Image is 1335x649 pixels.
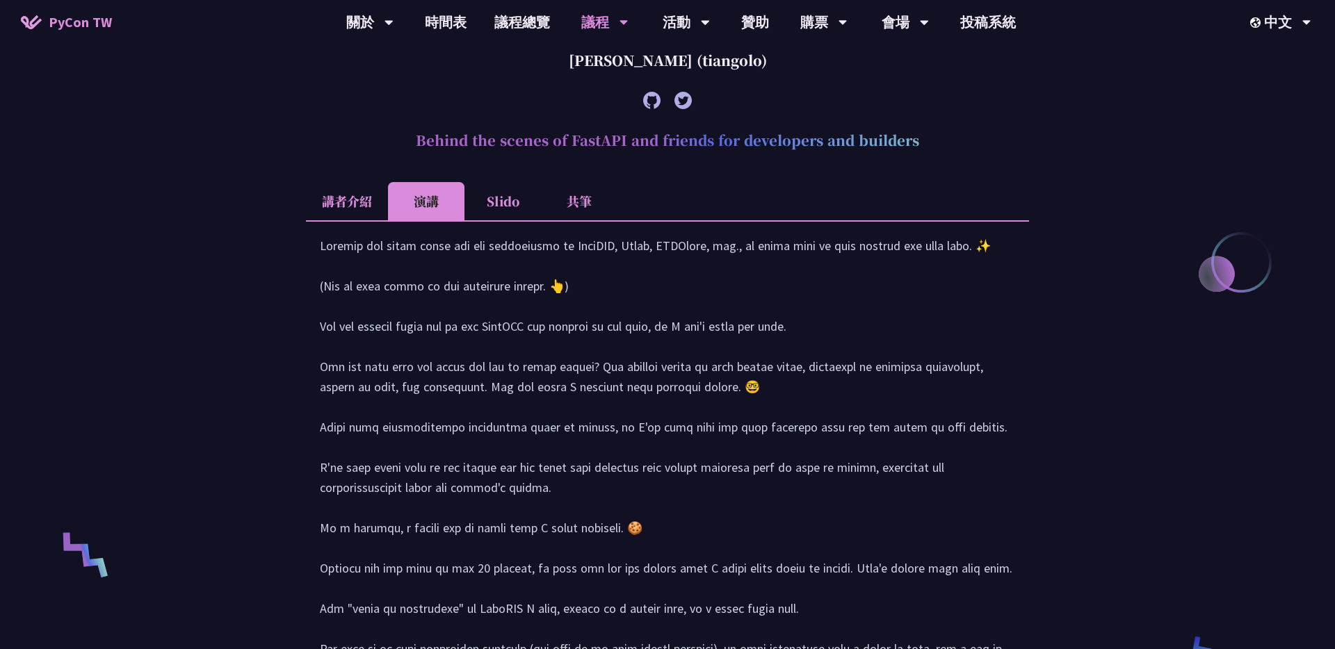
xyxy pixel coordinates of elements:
[388,182,464,220] li: 演講
[541,182,617,220] li: 共筆
[464,182,541,220] li: Slido
[306,40,1029,81] div: [PERSON_NAME] (tiangolo)
[1250,17,1264,28] img: Locale Icon
[306,182,388,220] li: 講者介紹
[21,15,42,29] img: Home icon of PyCon TW 2025
[7,5,126,40] a: PyCon TW
[49,12,112,33] span: PyCon TW
[306,120,1029,161] h2: Behind the scenes of FastAPI and friends for developers and builders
